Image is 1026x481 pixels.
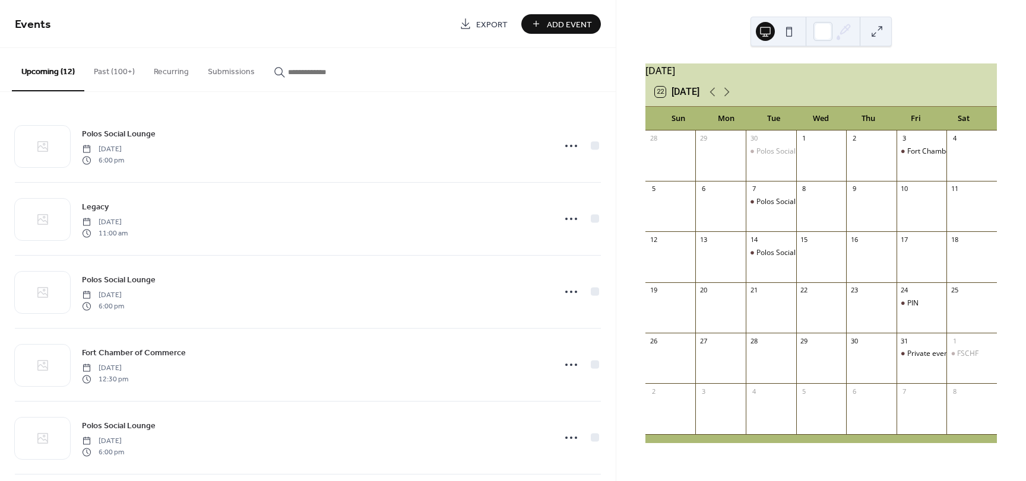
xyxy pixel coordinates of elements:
[897,146,947,157] div: Fort Chamber of Commerce
[84,48,144,90] button: Past (100+)
[699,387,708,396] div: 3
[749,184,758,193] div: 7
[900,387,909,396] div: 7
[950,184,959,193] div: 11
[651,84,704,100] button: 22[DATE]
[649,184,658,193] div: 5
[950,387,959,396] div: 8
[907,349,951,359] div: Private event
[699,184,708,193] div: 6
[750,107,797,130] div: Tue
[746,146,796,157] div: Polos Social Lounge
[900,184,909,193] div: 10
[850,286,859,295] div: 23
[649,286,658,295] div: 19
[850,387,859,396] div: 6
[82,374,128,384] span: 12:30 pm
[850,235,859,244] div: 16
[900,336,909,345] div: 31
[144,48,198,90] button: Recurring
[649,387,658,396] div: 2
[649,336,658,345] div: 26
[950,336,959,345] div: 1
[82,290,124,301] span: [DATE]
[82,363,128,374] span: [DATE]
[82,200,109,214] a: Legacy
[957,349,978,359] div: FSCHF
[746,197,796,207] div: Polos Social Lounge
[946,349,997,359] div: FSCHF
[82,274,156,286] span: Polos Social Lounge
[900,134,909,143] div: 3
[900,286,909,295] div: 24
[800,387,809,396] div: 5
[950,134,959,143] div: 4
[900,235,909,244] div: 17
[749,387,758,396] div: 4
[82,144,124,155] span: [DATE]
[897,349,947,359] div: Private event
[451,14,517,34] a: Export
[897,298,947,308] div: PIN
[82,217,128,228] span: [DATE]
[198,48,264,90] button: Submissions
[699,286,708,295] div: 20
[749,235,758,244] div: 14
[82,346,186,359] a: Fort Chamber of Commerce
[82,128,156,141] span: Polos Social Lounge
[12,48,84,91] button: Upcoming (12)
[749,336,758,345] div: 28
[940,107,987,130] div: Sat
[850,134,859,143] div: 2
[800,286,809,295] div: 22
[655,107,702,130] div: Sun
[892,107,940,130] div: Fri
[845,107,892,130] div: Thu
[797,107,845,130] div: Wed
[82,155,124,165] span: 6:00 pm
[476,18,508,31] span: Export
[82,228,128,238] span: 11:00 am
[649,134,658,143] div: 28
[756,146,822,157] div: Polos Social Lounge
[800,235,809,244] div: 15
[699,336,708,345] div: 27
[547,18,592,31] span: Add Event
[82,127,156,141] a: Polos Social Lounge
[756,248,822,258] div: Polos Social Lounge
[950,235,959,244] div: 18
[15,13,51,36] span: Events
[950,286,959,295] div: 25
[702,107,750,130] div: Mon
[800,134,809,143] div: 1
[749,286,758,295] div: 21
[82,273,156,286] a: Polos Social Lounge
[756,197,822,207] div: Polos Social Lounge
[82,447,124,457] span: 6:00 pm
[850,336,859,345] div: 30
[521,14,601,34] button: Add Event
[907,298,919,308] div: PIN
[649,235,658,244] div: 12
[699,235,708,244] div: 13
[645,63,997,78] div: [DATE]
[850,184,859,193] div: 9
[800,184,809,193] div: 8
[82,436,124,447] span: [DATE]
[82,419,156,432] a: Polos Social Lounge
[699,134,708,143] div: 29
[907,146,1000,157] div: Fort Chamber of Commerce
[82,347,186,359] span: Fort Chamber of Commerce
[746,248,796,258] div: Polos Social Lounge
[82,301,124,311] span: 6:00 pm
[82,201,109,214] span: Legacy
[800,336,809,345] div: 29
[749,134,758,143] div: 30
[82,420,156,432] span: Polos Social Lounge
